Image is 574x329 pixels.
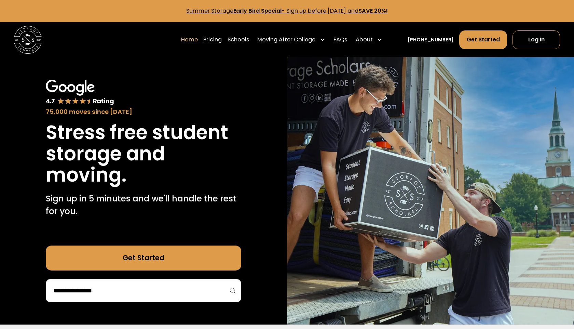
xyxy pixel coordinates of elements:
[512,30,560,49] a: Log In
[333,30,347,50] a: FAQs
[46,107,241,117] div: 75,000 moves since [DATE]
[203,30,222,50] a: Pricing
[408,36,454,43] a: [PHONE_NUMBER]
[287,57,574,325] img: Storage Scholars makes moving and storage easy.
[181,30,198,50] a: Home
[233,7,282,15] strong: Early Bird Special
[46,246,241,271] a: Get Started
[46,193,241,218] p: Sign up in 5 minutes and we'll handle the rest for you.
[353,30,385,50] div: About
[459,30,507,49] a: Get Started
[46,80,114,106] img: Google 4.7 star rating
[186,7,388,15] a: Summer StorageEarly Bird Special- Sign up before [DATE] andSAVE 20%!
[46,122,241,185] h1: Stress free student storage and moving.
[14,26,42,54] img: Storage Scholars main logo
[257,36,315,44] div: Moving After College
[358,7,388,15] strong: SAVE 20%!
[356,36,373,44] div: About
[255,30,328,50] div: Moving After College
[228,30,249,50] a: Schools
